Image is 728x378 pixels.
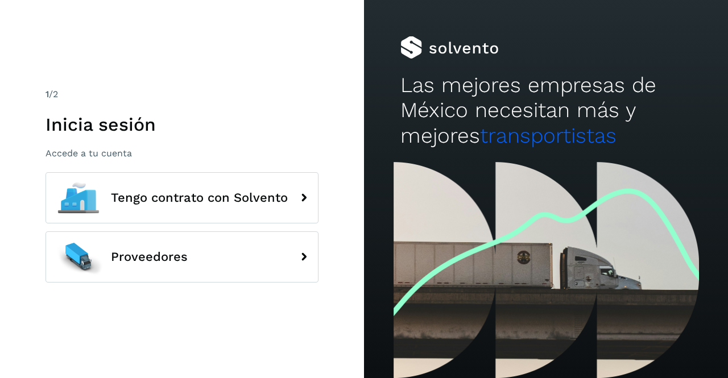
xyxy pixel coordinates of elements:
[111,191,288,205] span: Tengo contrato con Solvento
[111,250,188,264] span: Proveedores
[400,73,692,148] h2: Las mejores empresas de México necesitan más y mejores
[45,88,318,101] div: /2
[45,172,318,223] button: Tengo contrato con Solvento
[480,123,617,148] span: transportistas
[45,148,318,159] p: Accede a tu cuenta
[45,89,49,99] span: 1
[45,231,318,283] button: Proveedores
[45,114,318,135] h1: Inicia sesión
